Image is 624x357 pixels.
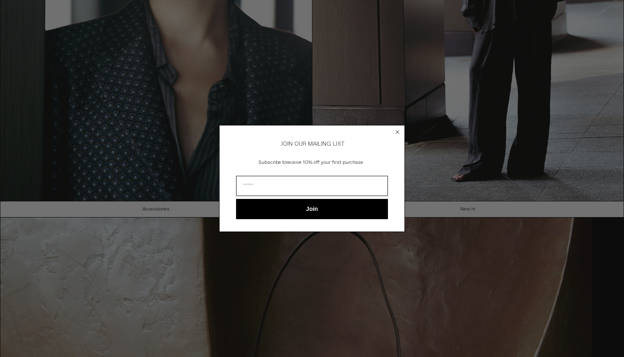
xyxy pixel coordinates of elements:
button: Join [236,199,388,219]
span: JOIN OUR MAILING LIST [279,140,345,148]
span: Subscribe to [259,159,286,166]
button: Close dialog [393,128,402,136]
span: receive 10% off your first purchase [286,159,363,166]
input: Email [236,176,388,196]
